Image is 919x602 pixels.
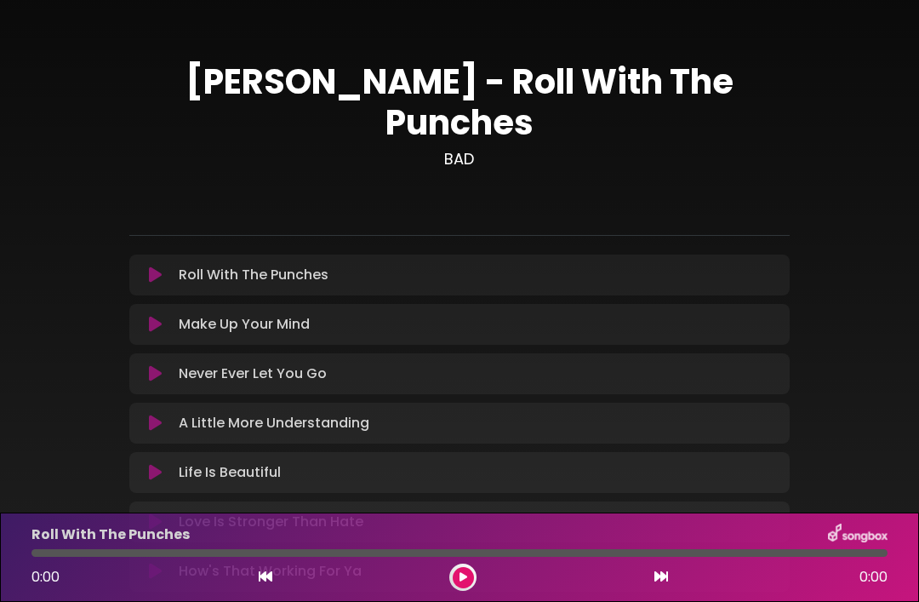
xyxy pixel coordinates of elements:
p: Love Is Stronger Than Hate [179,512,363,532]
span: 0:00 [31,567,60,587]
p: Never Ever Let You Go [179,364,327,384]
span: 0:00 [859,567,888,588]
p: Make Up Your Mind [179,314,310,335]
p: Roll With The Punches [31,525,190,545]
p: Life Is Beautiful [179,462,281,483]
p: A Little More Understanding [179,413,369,433]
h1: [PERSON_NAME] - Roll With The Punches [129,61,790,143]
p: Roll With The Punches [179,265,328,285]
h3: BAD [129,150,790,169]
img: songbox-logo-white.png [828,524,888,546]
